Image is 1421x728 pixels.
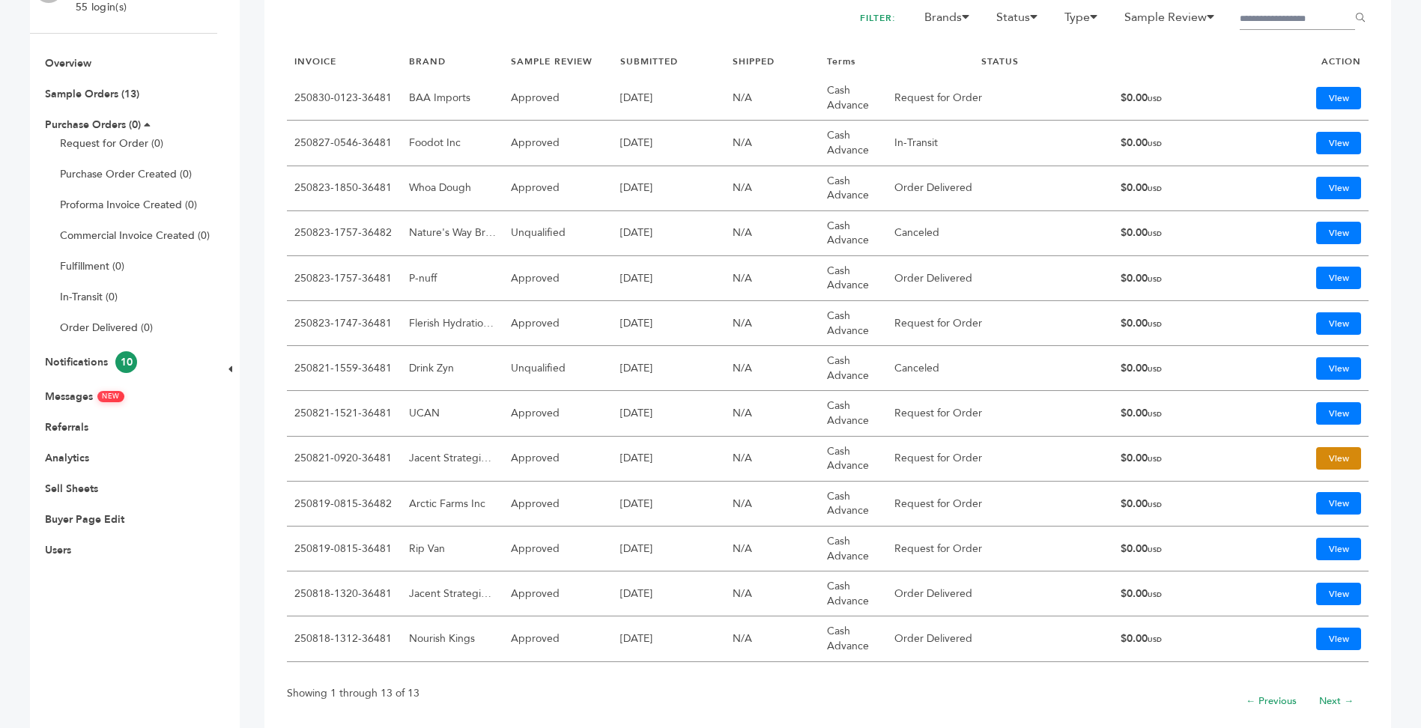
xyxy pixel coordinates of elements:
td: Jacent Strategic Manufacturing, LLC [402,571,503,616]
td: Approved [503,76,613,121]
td: Request for Order [887,76,1113,121]
td: Arctic Farms Inc [402,482,503,527]
span: USD [1148,410,1162,419]
a: 250821-0920-36481 [294,451,392,465]
a: 250823-1747-36481 [294,316,392,330]
a: View [1316,628,1361,650]
span: USD [1148,184,1162,193]
a: Proforma Invoice Created (0) [60,198,197,212]
td: [DATE] [613,437,725,482]
td: [DATE] [613,76,725,121]
td: Order Delivered [887,571,1113,616]
span: USD [1148,229,1162,238]
td: In-Transit [887,121,1113,166]
a: Order Delivered (0) [60,321,153,335]
a: 250823-1757-36482 [294,225,392,240]
span: USD [1148,94,1162,103]
td: Approved [503,527,613,571]
a: Terms [827,55,855,67]
td: Whoa Dough [402,166,503,211]
td: N/A [725,121,819,166]
td: Canceled [887,211,1113,256]
td: UCAN [402,391,503,436]
td: Request for Order [887,482,1113,527]
td: N/A [725,76,819,121]
td: [DATE] [613,211,725,256]
a: View [1316,222,1361,244]
td: Cash Advance [819,76,887,121]
a: Referrals [45,420,88,434]
td: $0.00 [1113,211,1237,256]
a: Analytics [45,451,89,465]
a: Next → [1319,694,1354,708]
td: $0.00 [1113,527,1237,571]
td: $0.00 [1113,437,1237,482]
td: N/A [725,482,819,527]
td: [DATE] [613,571,725,616]
td: Cash Advance [819,211,887,256]
span: USD [1148,320,1162,329]
a: View [1316,312,1361,335]
td: $0.00 [1113,121,1237,166]
td: BAA Imports [402,76,503,121]
a: Sell Sheets [45,482,98,496]
a: MessagesNEW [45,389,124,404]
li: Status [989,8,1054,34]
td: Drink Zyn [402,346,503,391]
a: Request for Order (0) [60,136,163,151]
td: Nourish Kings [402,616,503,661]
td: Jacent Strategic Manufacturing, LLC [402,437,503,482]
a: Purchase Order Created (0) [60,167,192,181]
td: N/A [725,616,819,661]
td: N/A [725,391,819,436]
td: Flerish Hydration, Inc. [402,301,503,346]
td: N/A [725,256,819,301]
td: Order Delivered [887,166,1113,211]
td: $0.00 [1113,76,1237,121]
li: Brands [917,8,986,34]
a: 250819-0815-36482 [294,497,392,511]
td: Approved [503,121,613,166]
a: Notifications10 [45,355,137,369]
td: Cash Advance [819,437,887,482]
a: View [1316,267,1361,289]
td: Approved [503,256,613,301]
td: Request for Order [887,301,1113,346]
a: View [1316,583,1361,605]
a: SAMPLE REVIEW [511,55,593,67]
td: Cash Advance [819,527,887,571]
td: P-nuff [402,256,503,301]
td: $0.00 [1113,166,1237,211]
td: [DATE] [613,616,725,661]
td: Order Delivered [887,256,1113,301]
td: Foodot Inc [402,121,503,166]
a: In-Transit (0) [60,290,118,304]
a: 250827-0546-36481 [294,136,392,150]
a: Fulfillment (0) [60,259,124,273]
a: SHIPPED [733,55,775,67]
span: 10 [115,351,137,373]
a: Overview [45,56,91,70]
td: Cash Advance [819,571,887,616]
a: View [1316,177,1361,199]
th: ACTION [1237,48,1369,76]
a: Commercial Invoice Created (0) [60,228,210,243]
a: Users [45,543,71,557]
td: N/A [725,211,819,256]
td: Request for Order [887,391,1113,436]
td: N/A [725,437,819,482]
td: N/A [725,346,819,391]
a: BRAND [409,55,446,67]
td: [DATE] [613,346,725,391]
span: USD [1148,500,1162,509]
td: Approved [503,166,613,211]
td: [DATE] [613,482,725,527]
li: Sample Review [1117,8,1231,34]
td: $0.00 [1113,571,1237,616]
td: $0.00 [1113,482,1237,527]
td: Rip Van [402,527,503,571]
td: N/A [725,527,819,571]
td: Cash Advance [819,482,887,527]
td: Approved [503,482,613,527]
a: Buyer Page Edit [45,512,124,527]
